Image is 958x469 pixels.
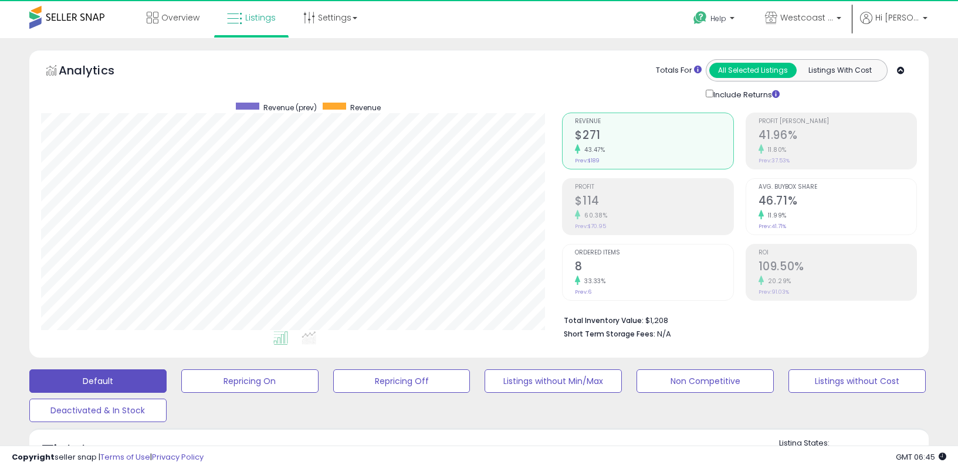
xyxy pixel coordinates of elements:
[575,194,733,210] h2: $114
[656,65,702,76] div: Totals For
[637,369,774,393] button: Non Competitive
[764,145,787,154] small: 11.80%
[759,223,786,230] small: Prev: 41.71%
[100,451,150,463] a: Terms of Use
[29,399,167,422] button: Deactivated & In Stock
[564,329,655,339] b: Short Term Storage Fees:
[788,369,926,393] button: Listings without Cost
[780,12,833,23] span: Westcoast Wellness
[759,118,916,125] span: Profit [PERSON_NAME]
[580,211,607,220] small: 60.38%
[245,12,276,23] span: Listings
[485,369,622,393] button: Listings without Min/Max
[350,103,381,113] span: Revenue
[759,288,789,295] small: Prev: 91.03%
[564,312,908,327] li: $1,208
[580,145,605,154] small: 43.47%
[575,118,733,125] span: Revenue
[181,369,319,393] button: Repricing On
[860,12,927,38] a: Hi [PERSON_NAME]
[263,103,317,113] span: Revenue (prev)
[875,12,919,23] span: Hi [PERSON_NAME]
[575,260,733,276] h2: 8
[333,369,470,393] button: Repricing Off
[896,451,946,463] span: 2025-08-14 06:45 GMT
[29,369,167,393] button: Default
[684,2,746,38] a: Help
[764,211,787,220] small: 11.99%
[697,87,794,101] div: Include Returns
[564,315,644,325] b: Total Inventory Value:
[161,12,199,23] span: Overview
[759,260,916,276] h2: 109.50%
[759,250,916,256] span: ROI
[575,223,606,230] small: Prev: $70.95
[575,184,733,191] span: Profit
[759,184,916,191] span: Avg. Buybox Share
[759,194,916,210] h2: 46.71%
[710,13,726,23] span: Help
[764,277,791,286] small: 20.29%
[575,128,733,144] h2: $271
[693,11,708,25] i: Get Help
[59,62,137,81] h5: Analytics
[580,277,605,286] small: 33.33%
[12,452,204,463] div: seller snap | |
[759,157,790,164] small: Prev: 37.53%
[759,128,916,144] h2: 41.96%
[12,451,55,463] strong: Copyright
[152,451,204,463] a: Privacy Policy
[709,63,797,78] button: All Selected Listings
[575,288,591,295] small: Prev: 6
[575,157,600,164] small: Prev: $189
[657,328,671,339] span: N/A
[796,63,883,78] button: Listings With Cost
[575,250,733,256] span: Ordered Items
